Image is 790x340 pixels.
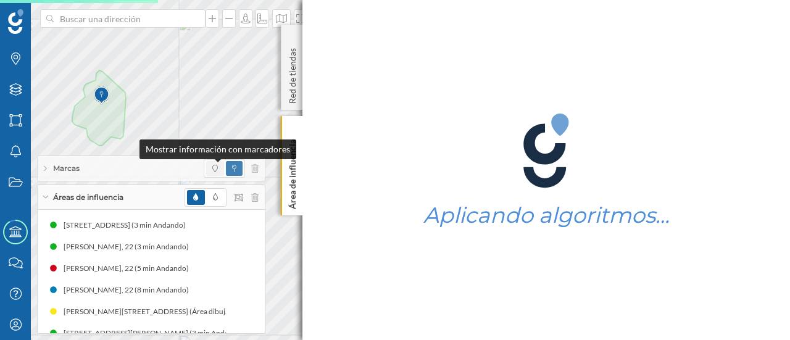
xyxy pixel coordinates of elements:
[64,219,192,231] div: [STREET_ADDRESS] (3 min Andando)
[286,43,299,104] p: Red de tiendas
[25,9,69,20] span: Soporte
[64,305,246,318] div: [PERSON_NAME][STREET_ADDRESS] (Área dibujada)
[64,284,195,296] div: [PERSON_NAME], 22 (8 min Andando)
[139,139,296,159] div: Mostrar información con marcadores
[64,262,195,275] div: [PERSON_NAME], 22 (5 min Andando)
[53,192,123,203] span: Áreas de influencia
[64,241,195,253] div: [PERSON_NAME], 22 (3 min Andando)
[53,163,80,174] span: Marcas
[423,204,670,227] h1: Aplicando algoritmos…
[286,135,299,209] p: Área de influencia
[64,327,250,339] div: [STREET_ADDRESS][PERSON_NAME] (3 min Andando)
[94,83,109,108] img: Marker
[8,9,23,34] img: Geoblink Logo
